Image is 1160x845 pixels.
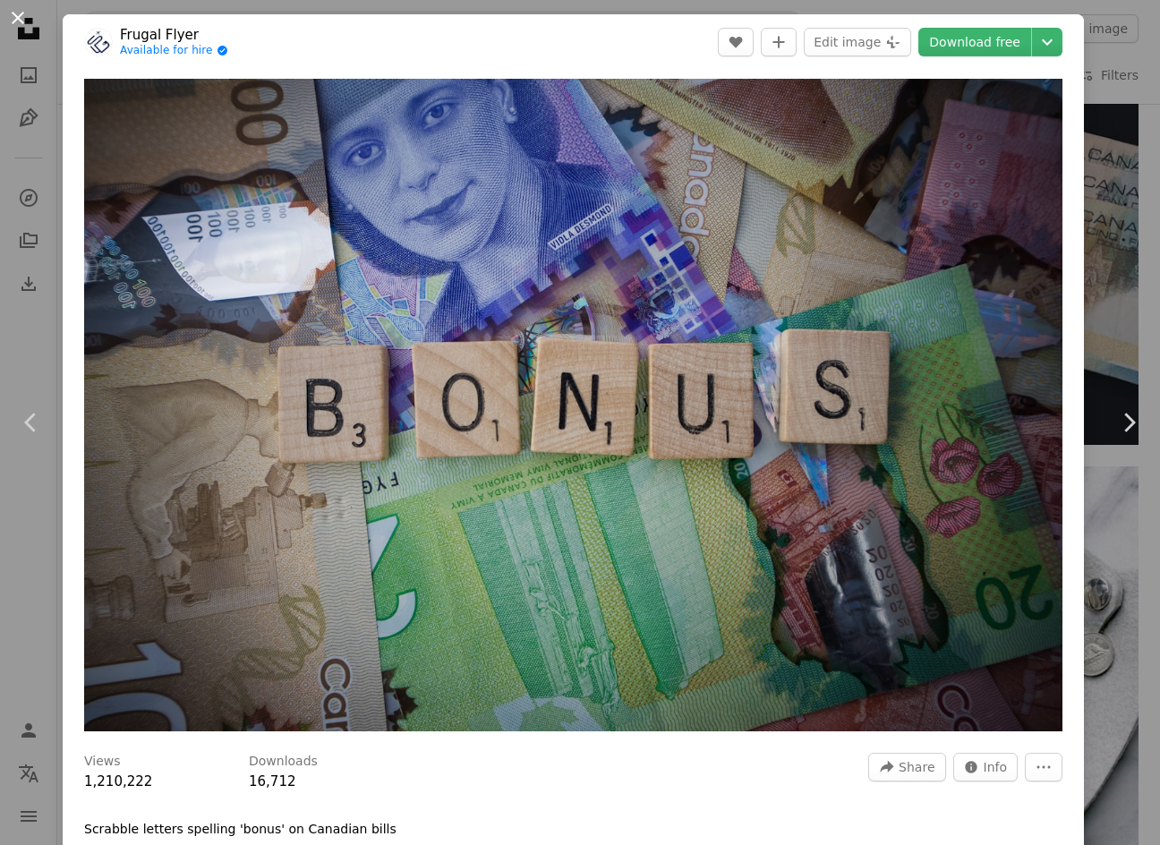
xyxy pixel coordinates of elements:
span: Info [984,754,1008,781]
p: Scrabble letters spelling 'bonus' on Canadian bills [84,821,397,839]
button: Share this image [868,753,945,781]
span: Share [899,754,934,781]
a: Download free [918,28,1031,56]
a: Frugal Flyer [120,26,228,44]
span: 16,712 [249,773,296,790]
img: a pile of money [84,79,1062,731]
h3: Downloads [249,753,318,771]
button: More Actions [1025,753,1062,781]
button: Edit image [804,28,911,56]
h3: Views [84,753,121,771]
button: Like [718,28,754,56]
button: Add to Collection [761,28,797,56]
a: Next [1097,337,1160,508]
span: 1,210,222 [84,773,152,790]
button: Choose download size [1032,28,1062,56]
a: Available for hire [120,44,228,58]
button: Zoom in on this image [84,79,1062,731]
button: Stats about this image [953,753,1019,781]
img: Go to Frugal Flyer's profile [84,28,113,56]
